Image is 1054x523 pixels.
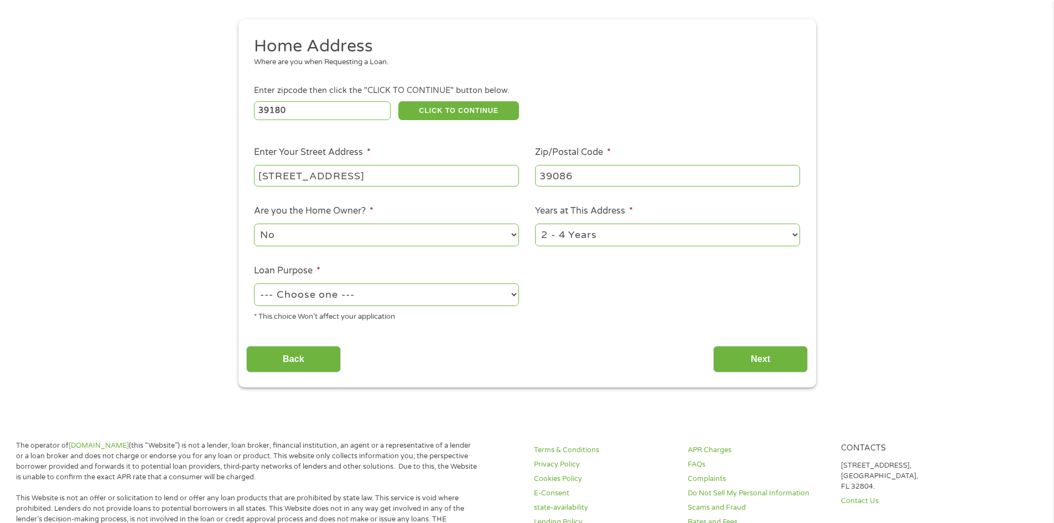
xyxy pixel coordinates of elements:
button: CLICK TO CONTINUE [398,101,519,120]
a: Terms & Conditions [534,445,674,455]
label: Are you the Home Owner? [254,205,373,217]
a: Scams and Fraud [688,503,828,513]
label: Years at This Address [535,205,633,217]
label: Zip/Postal Code [535,147,611,158]
p: The operator of (this “Website”) is not a lender, loan broker, financial institution, an agent or... [16,441,477,483]
input: 1 Main Street [254,165,519,186]
a: FAQs [688,459,828,470]
a: Complaints [688,474,828,484]
p: [STREET_ADDRESS], [GEOGRAPHIC_DATA], FL 32804. [841,460,982,492]
div: * This choice Won’t affect your application [254,308,519,323]
label: Loan Purpose [254,265,320,277]
label: Enter Your Street Address [254,147,371,158]
h2: Home Address [254,35,792,58]
a: Do Not Sell My Personal Information [688,488,828,499]
input: Enter Zipcode (e.g 01510) [254,101,391,120]
a: state-availability [534,503,674,513]
a: E-Consent [534,488,674,499]
input: Back [246,346,341,373]
a: APR Charges [688,445,828,455]
div: Where are you when Requesting a Loan. [254,57,792,68]
h4: Contacts [841,443,982,454]
a: Privacy Policy [534,459,674,470]
input: Next [713,346,808,373]
div: Enter zipcode then click the "CLICK TO CONTINUE" button below. [254,85,799,97]
a: Contact Us [841,496,982,506]
a: [DOMAIN_NAME] [69,441,129,450]
a: Cookies Policy [534,474,674,484]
